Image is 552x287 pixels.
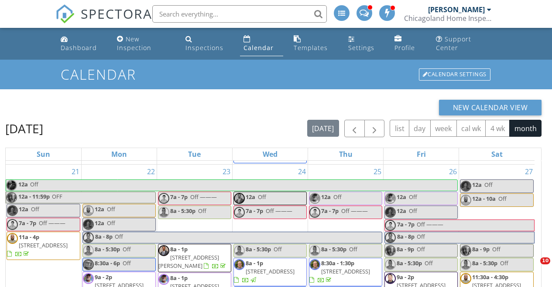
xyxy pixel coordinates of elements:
[61,67,491,82] h1: Calendar
[385,245,396,256] img: 894d8c1dee954c1f9a17de4fffdd163f.jpeg
[234,259,245,270] img: img_8898.jpg
[7,233,18,244] img: 20220513_102516.png
[385,273,396,284] img: img_2459.png
[397,273,414,281] span: 9a - 2p
[296,165,308,179] a: Go to September 24, 2025
[439,100,542,115] button: New Calendar View
[107,205,115,213] span: Off
[522,257,543,278] iframe: Intercom live chat
[509,120,542,137] button: month
[57,31,106,56] a: Dashboard
[397,232,415,243] span: 8a - 8p
[19,205,28,213] span: 12a
[258,193,266,201] span: Off
[385,259,396,270] img: dominick_headshot.png
[307,120,339,137] button: [DATE]
[345,31,384,56] a: Settings
[18,192,50,203] span: 12a - 11:59p
[170,245,188,253] span: 8a - 1p
[266,207,292,215] span: Off ———
[436,35,471,52] div: Support Center
[337,148,354,160] a: Thursday
[198,207,206,215] span: Off
[385,220,396,231] img: vm_headshot.png
[460,259,471,270] img: dominick_headshot.png
[456,120,486,137] button: cal wk
[490,148,504,160] a: Saturday
[397,245,414,253] span: 8a - 9p
[409,120,431,137] button: day
[83,232,94,243] img: jordan_headshot.png
[233,258,307,286] a: 8a - 1p [STREET_ADDRESS]
[115,233,123,240] span: Off
[385,193,396,204] img: b5fb512af8424afa9ed01bc4218aaf42.png
[95,219,104,227] span: 12a
[349,245,357,253] span: Off
[472,245,490,253] span: 8a - 9p
[404,14,491,23] div: Chicagoland Home Inspectors, Inc.
[523,165,535,179] a: Go to September 27, 2025
[170,274,188,282] span: 8a - 1p
[321,193,331,201] span: 12a
[7,233,68,257] a: 11a - 4p [STREET_ADDRESS]
[309,193,320,204] img: b5fb512af8424afa9ed01bc4218aaf42.png
[95,273,112,281] span: 9a - 2p
[158,245,227,270] a: 8a - 1p [STREET_ADDRESS][PERSON_NAME]
[185,44,223,52] div: Inspections
[417,245,425,253] span: Off
[243,44,274,52] div: Calendar
[472,181,482,189] span: 12a
[234,193,245,204] img: img_1565.jpg
[5,120,43,137] h2: [DATE]
[274,245,282,253] span: Off
[415,148,428,160] a: Friday
[7,205,18,216] img: img_3229.jpeg
[472,195,496,203] span: 12a - 10a
[321,207,339,215] span: 7a - 7p
[409,193,417,201] span: Off
[158,193,169,204] img: vm_headshot.png
[430,120,457,137] button: week
[158,244,231,272] a: 8a - 1p [STREET_ADDRESS][PERSON_NAME]
[492,245,501,253] span: Off
[333,193,342,201] span: Off
[95,245,120,253] span: 8a - 5:30p
[182,31,233,56] a: Inspections
[261,148,279,160] a: Wednesday
[309,207,320,218] img: vm_headshot.png
[234,259,295,284] a: 8a - 1p [STREET_ADDRESS]
[321,259,354,267] span: 8:30a - 1:30p
[397,220,415,231] span: 7a - 7p
[83,273,94,284] img: b5fb512af8424afa9ed01bc4218aaf42.png
[385,207,396,218] img: img_3229.jpeg
[55,12,152,30] a: SPECTORA
[186,148,202,160] a: Tuesday
[83,259,94,270] img: image.jpg
[95,232,113,243] span: 8a - 8p
[246,193,255,201] span: 12a
[500,259,508,267] span: Off
[460,195,471,206] img: 20220513_102516.png
[419,68,490,81] div: Calendar Settings
[417,233,425,240] span: Off
[246,259,263,267] span: 8a - 1p
[460,181,471,192] img: img_3229.jpeg
[170,193,188,201] span: 7a - 7p
[246,207,263,215] span: 7a - 7p
[52,192,62,200] span: OFF
[484,181,493,189] span: Off
[425,259,433,267] span: Off
[123,245,131,253] span: Off
[341,207,368,215] span: Off ———
[158,253,219,270] span: [STREET_ADDRESS][PERSON_NAME]
[110,148,129,160] a: Monday
[158,207,169,218] img: dominick_headshot.png
[19,233,39,241] span: 11a - 4p
[417,220,443,228] span: Off ———
[123,259,131,267] span: Off
[391,31,426,56] a: Company Profile
[158,274,169,285] img: b5fb512af8424afa9ed01bc4218aaf42.png
[309,259,320,270] img: img_8898.jpg
[240,31,283,56] a: Calendar
[6,180,17,191] img: aj_pic.png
